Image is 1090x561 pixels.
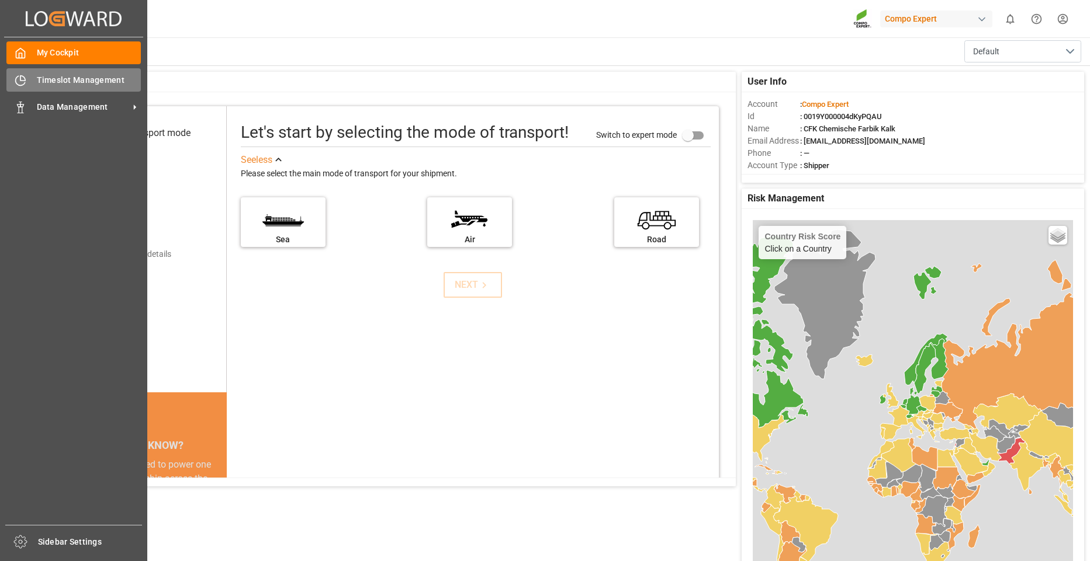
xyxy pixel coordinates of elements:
[748,135,800,147] span: Email Address
[748,191,824,205] span: Risk Management
[98,248,171,260] div: Add shipping details
[241,120,569,145] div: Let's start by selecting the mode of transport!
[455,278,490,292] div: NEXT
[444,272,502,298] button: NEXT
[748,123,800,135] span: Name
[800,124,895,133] span: : CFK Chemische Farbik Kalk
[748,98,800,110] span: Account
[973,46,999,58] span: Default
[748,110,800,123] span: Id
[433,234,506,246] div: Air
[800,161,829,170] span: : Shipper
[37,47,141,59] span: My Cockpit
[6,68,141,91] a: Timeslot Management
[800,137,925,145] span: : [EMAIL_ADDRESS][DOMAIN_NAME]
[37,101,129,113] span: Data Management
[764,232,840,253] div: Click on a Country
[596,130,677,140] span: Switch to expert mode
[241,167,711,181] div: Please select the main mode of transport for your shipment.
[241,153,272,167] div: See less
[853,9,872,29] img: Screenshot%202023-09-29%20at%2010.02.21.png_1712312052.png
[247,234,320,246] div: Sea
[964,40,1081,62] button: open menu
[880,11,992,27] div: Compo Expert
[800,149,809,158] span: : —
[802,100,849,109] span: Compo Expert
[997,6,1023,32] button: show 0 new notifications
[764,232,840,241] h4: Country Risk Score
[6,41,141,64] a: My Cockpit
[620,234,693,246] div: Road
[800,112,882,121] span: : 0019Y000004dKyPQAU
[800,100,849,109] span: :
[210,458,227,556] button: next slide / item
[37,74,141,86] span: Timeslot Management
[1023,6,1050,32] button: Help Center
[748,147,800,159] span: Phone
[1049,226,1067,245] a: Layers
[880,8,997,30] button: Compo Expert
[748,159,800,172] span: Account Type
[38,536,143,548] span: Sidebar Settings
[748,75,787,89] span: User Info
